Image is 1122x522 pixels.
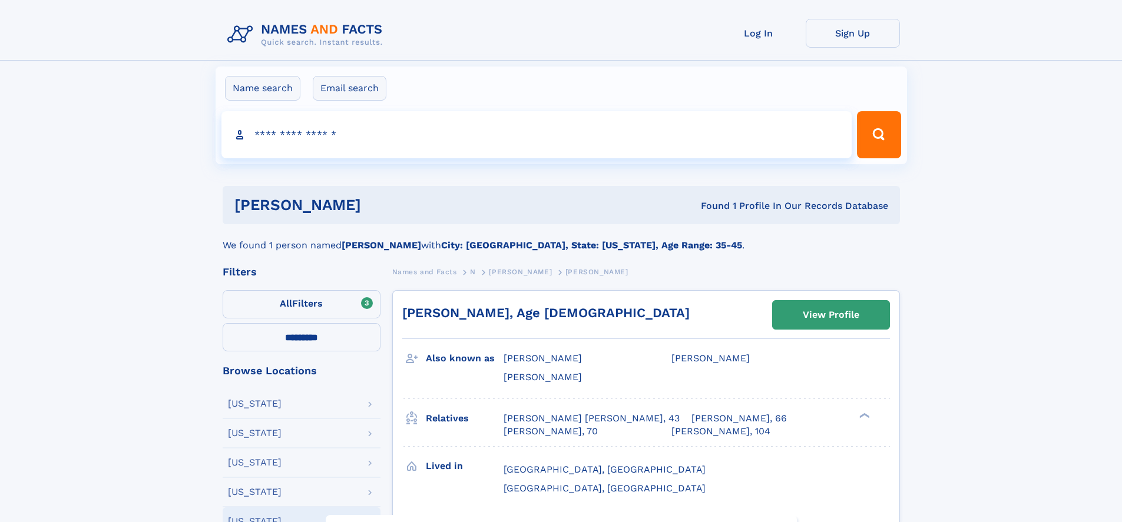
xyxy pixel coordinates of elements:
[504,353,582,364] span: [PERSON_NAME]
[426,348,504,368] h3: Also known as
[223,224,900,252] div: We found 1 person named with .
[489,268,552,276] span: [PERSON_NAME]
[691,412,787,425] a: [PERSON_NAME], 66
[234,198,531,212] h1: [PERSON_NAME]
[426,456,504,476] h3: Lived in
[221,111,852,158] input: search input
[223,290,380,318] label: Filters
[504,425,598,438] a: [PERSON_NAME], 70
[470,268,476,276] span: N
[504,483,706,494] span: [GEOGRAPHIC_DATA], [GEOGRAPHIC_DATA]
[225,76,300,101] label: Name search
[856,411,871,419] div: ❯
[565,268,628,276] span: [PERSON_NAME]
[228,399,282,408] div: [US_STATE]
[504,371,582,383] span: [PERSON_NAME]
[531,200,888,212] div: Found 1 Profile In Our Records Database
[671,353,750,364] span: [PERSON_NAME]
[223,19,392,51] img: Logo Names and Facts
[470,264,476,279] a: N
[803,301,859,328] div: View Profile
[392,264,457,279] a: Names and Facts
[711,19,806,48] a: Log In
[342,240,421,251] b: [PERSON_NAME]
[223,267,380,277] div: Filters
[228,487,282,497] div: [US_STATE]
[504,412,680,425] a: [PERSON_NAME] [PERSON_NAME], 43
[280,298,292,309] span: All
[223,365,380,376] div: Browse Locations
[806,19,900,48] a: Sign Up
[441,240,742,251] b: City: [GEOGRAPHIC_DATA], State: [US_STATE], Age Range: 35-45
[228,458,282,467] div: [US_STATE]
[228,428,282,438] div: [US_STATE]
[857,111,901,158] button: Search Button
[504,464,706,475] span: [GEOGRAPHIC_DATA], [GEOGRAPHIC_DATA]
[426,408,504,428] h3: Relatives
[313,76,386,101] label: Email search
[773,301,889,329] a: View Profile
[489,264,552,279] a: [PERSON_NAME]
[402,305,690,320] a: [PERSON_NAME], Age [DEMOGRAPHIC_DATA]
[671,425,770,438] a: [PERSON_NAME], 104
